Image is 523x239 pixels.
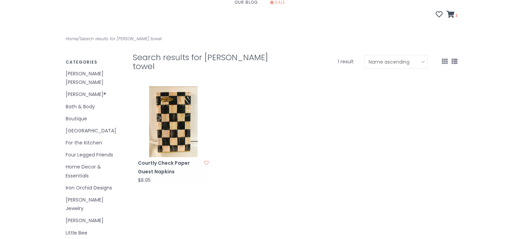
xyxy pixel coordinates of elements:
[338,58,354,65] span: 1 result
[66,196,122,213] a: [PERSON_NAME] Jewelry
[138,178,151,183] div: $8.95
[66,69,122,87] a: [PERSON_NAME] [PERSON_NAME]
[447,12,458,19] a: 2
[80,36,162,42] a: Search results for [PERSON_NAME] towel
[455,13,458,18] span: 2
[66,229,122,237] a: Little Bee
[66,60,122,64] h3: Categories
[66,151,122,159] a: Four Legged Friends
[66,127,122,135] a: [GEOGRAPHIC_DATA]
[66,36,78,42] a: Home
[66,90,122,99] a: [PERSON_NAME]®
[61,35,262,43] div: /
[66,184,122,192] a: Iron Orchid Designs
[66,216,122,225] a: [PERSON_NAME]
[138,86,209,157] img: MacKenzie-Childs Courtly Check Paper Guest Napkins
[138,159,202,176] a: Courtly Check Paper Guest Napkins
[204,160,209,166] a: Add to wishlist
[66,102,122,111] a: Bath & Body
[133,53,279,71] h1: Search results for [PERSON_NAME] towel
[66,139,122,147] a: For the Kitchen
[66,163,122,180] a: Home Decor & Essentials
[66,115,122,123] a: Boutique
